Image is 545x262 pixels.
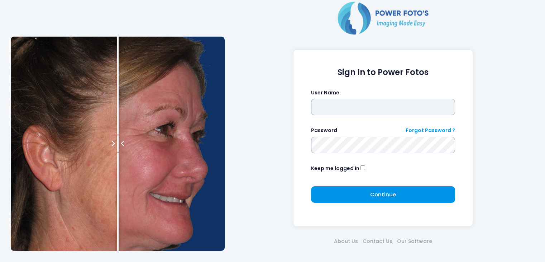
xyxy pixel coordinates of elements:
a: Forgot Password ? [406,127,455,134]
h1: Sign In to Power Fotos [311,67,455,77]
a: Contact Us [360,238,395,245]
a: About Us [331,238,360,245]
button: Continue [311,186,455,203]
span: Continue [370,191,396,198]
label: Password [311,127,337,134]
a: Our Software [395,238,434,245]
label: User Name [311,89,339,97]
label: Keep me logged in [311,165,359,172]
